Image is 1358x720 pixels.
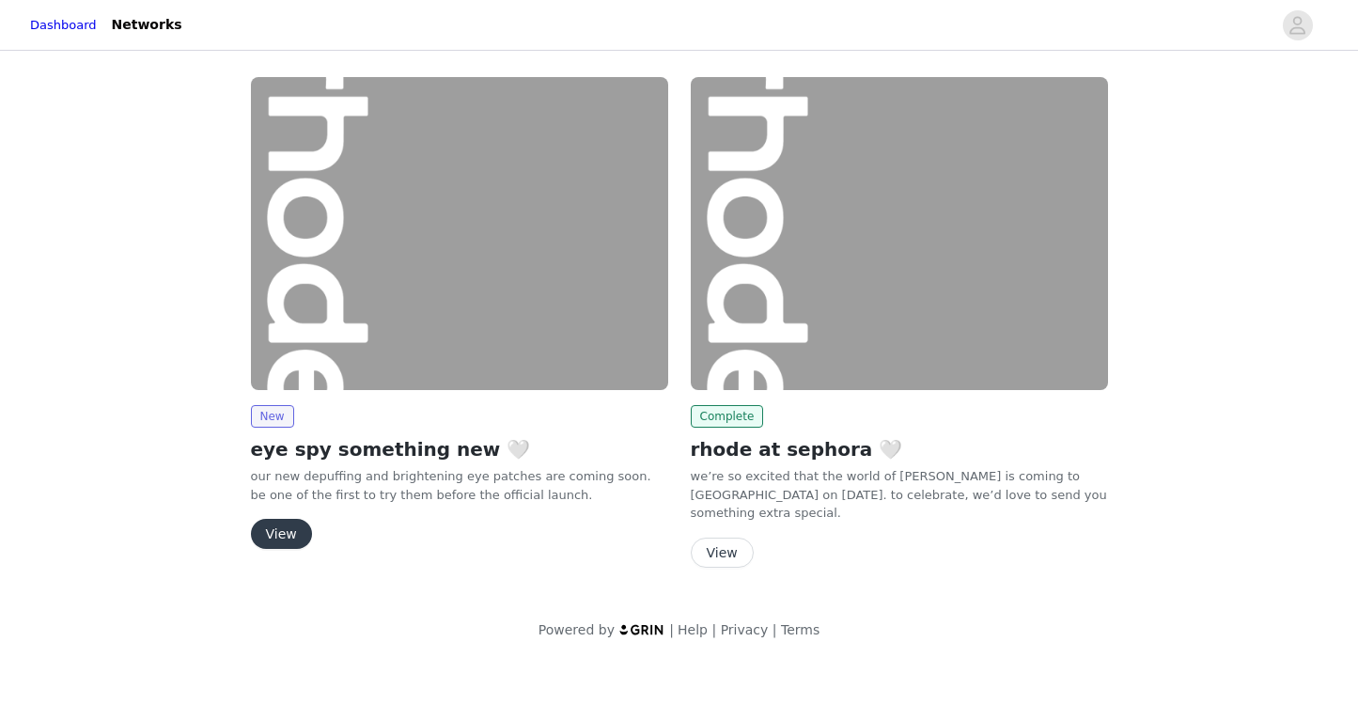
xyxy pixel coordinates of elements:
span: Powered by [539,622,615,637]
button: View [691,538,754,568]
h2: eye spy something new 🤍 [251,435,668,463]
a: View [251,527,312,541]
img: logo [618,623,665,635]
a: Help [678,622,708,637]
span: Complete [691,405,764,428]
p: our new depuffing and brightening eye patches are coming soon. be one of the first to try them be... [251,467,668,504]
p: we’re so excited that the world of [PERSON_NAME] is coming to [GEOGRAPHIC_DATA] on [DATE]. to cel... [691,467,1108,523]
a: Privacy [721,622,769,637]
div: avatar [1288,10,1306,40]
img: rhode skin [691,77,1108,390]
span: | [711,622,716,637]
a: View [691,546,754,560]
img: rhode skin [251,77,668,390]
a: Terms [781,622,819,637]
a: Dashboard [30,16,97,35]
button: View [251,519,312,549]
span: | [773,622,777,637]
span: New [251,405,294,428]
h2: rhode at sephora 🤍 [691,435,1108,463]
span: | [669,622,674,637]
a: Networks [101,4,194,46]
